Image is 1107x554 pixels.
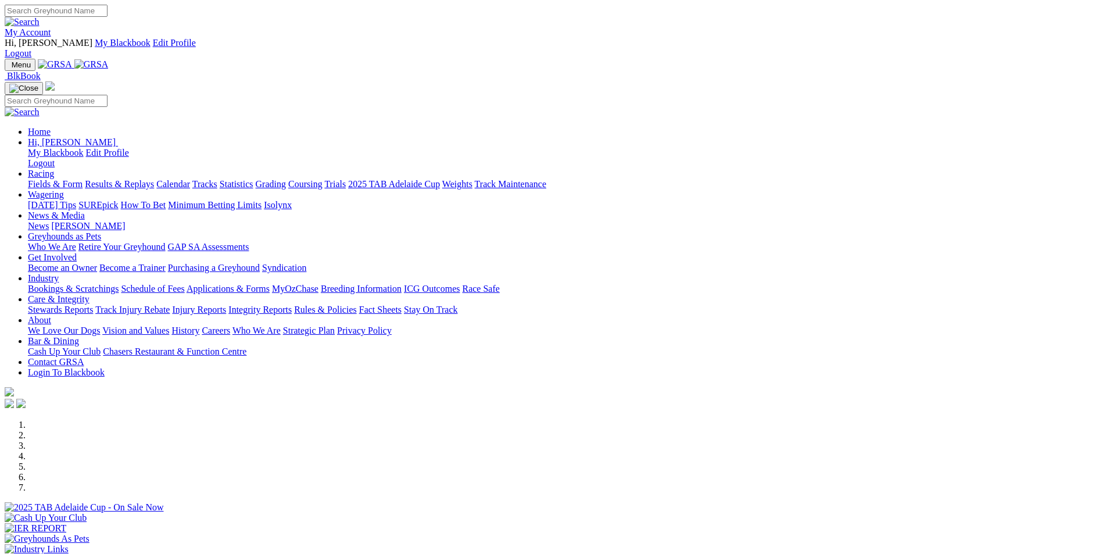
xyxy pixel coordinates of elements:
img: facebook.svg [5,399,14,408]
a: Bookings & Scratchings [28,284,119,294]
div: Racing [28,179,1102,190]
a: Tracks [192,179,217,189]
a: Grading [256,179,286,189]
div: News & Media [28,221,1102,231]
div: Greyhounds as Pets [28,242,1102,252]
input: Search [5,95,108,107]
div: Hi, [PERSON_NAME] [28,148,1102,169]
a: Who We Are [28,242,76,252]
a: Statistics [220,179,253,189]
a: Coursing [288,179,323,189]
a: Minimum Betting Limits [168,200,261,210]
a: Login To Blackbook [28,367,105,377]
div: Bar & Dining [28,346,1102,357]
img: Greyhounds As Pets [5,534,89,544]
a: ICG Outcomes [404,284,460,294]
a: Become a Trainer [99,263,166,273]
div: About [28,326,1102,336]
img: Search [5,107,40,117]
a: Industry [28,273,59,283]
button: Toggle navigation [5,59,35,71]
img: Close [9,84,38,93]
a: Careers [202,326,230,335]
span: BlkBook [7,71,41,81]
a: Chasers Restaurant & Function Centre [103,346,246,356]
img: logo-grsa-white.png [45,81,55,91]
a: Become an Owner [28,263,97,273]
a: BlkBook [5,71,41,81]
img: twitter.svg [16,399,26,408]
a: Fact Sheets [359,305,402,314]
a: Racing [28,169,54,178]
a: Strategic Plan [283,326,335,335]
a: Bar & Dining [28,336,79,346]
span: Menu [12,60,31,69]
a: Who We Are [232,326,281,335]
a: Hi, [PERSON_NAME] [28,137,118,147]
img: Search [5,17,40,27]
a: Privacy Policy [337,326,392,335]
a: My Blackbook [28,148,84,158]
a: Edit Profile [86,148,129,158]
a: Schedule of Fees [121,284,184,294]
a: Get Involved [28,252,77,262]
a: Calendar [156,179,190,189]
button: Toggle navigation [5,82,43,95]
img: logo-grsa-white.png [5,387,14,396]
a: 2025 TAB Adelaide Cup [348,179,440,189]
a: Track Injury Rebate [95,305,170,314]
a: Track Maintenance [475,179,546,189]
a: Fields & Form [28,179,83,189]
img: IER REPORT [5,523,66,534]
a: Applications & Forms [187,284,270,294]
a: We Love Our Dogs [28,326,100,335]
div: Wagering [28,200,1102,210]
a: Breeding Information [321,284,402,294]
a: MyOzChase [272,284,318,294]
img: Cash Up Your Club [5,513,87,523]
a: Trials [324,179,346,189]
a: News & Media [28,210,85,220]
a: Greyhounds as Pets [28,231,101,241]
a: Logout [5,48,31,58]
span: Hi, [PERSON_NAME] [28,137,116,147]
a: Results & Replays [85,179,154,189]
a: Cash Up Your Club [28,346,101,356]
img: 2025 TAB Adelaide Cup - On Sale Now [5,502,164,513]
div: My Account [5,38,1102,59]
a: Contact GRSA [28,357,84,367]
a: My Account [5,27,51,37]
a: Injury Reports [172,305,226,314]
a: Retire Your Greyhound [78,242,166,252]
a: Wagering [28,190,64,199]
a: How To Bet [121,200,166,210]
a: About [28,315,51,325]
input: Search [5,5,108,17]
a: Rules & Policies [294,305,357,314]
a: Syndication [262,263,306,273]
a: Vision and Values [102,326,169,335]
a: SUREpick [78,200,118,210]
img: GRSA [74,59,109,70]
a: Home [28,127,51,137]
div: Get Involved [28,263,1102,273]
a: History [171,326,199,335]
div: Care & Integrity [28,305,1102,315]
a: [PERSON_NAME] [51,221,125,231]
a: Weights [442,179,472,189]
a: [DATE] Tips [28,200,76,210]
a: Stay On Track [404,305,457,314]
a: My Blackbook [95,38,151,48]
a: Purchasing a Greyhound [168,263,260,273]
a: Isolynx [264,200,292,210]
a: GAP SA Assessments [168,242,249,252]
a: Logout [28,158,55,168]
div: Industry [28,284,1102,294]
a: Race Safe [462,284,499,294]
a: News [28,221,49,231]
img: GRSA [38,59,72,70]
span: Hi, [PERSON_NAME] [5,38,92,48]
a: Stewards Reports [28,305,93,314]
a: Integrity Reports [228,305,292,314]
a: Care & Integrity [28,294,89,304]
